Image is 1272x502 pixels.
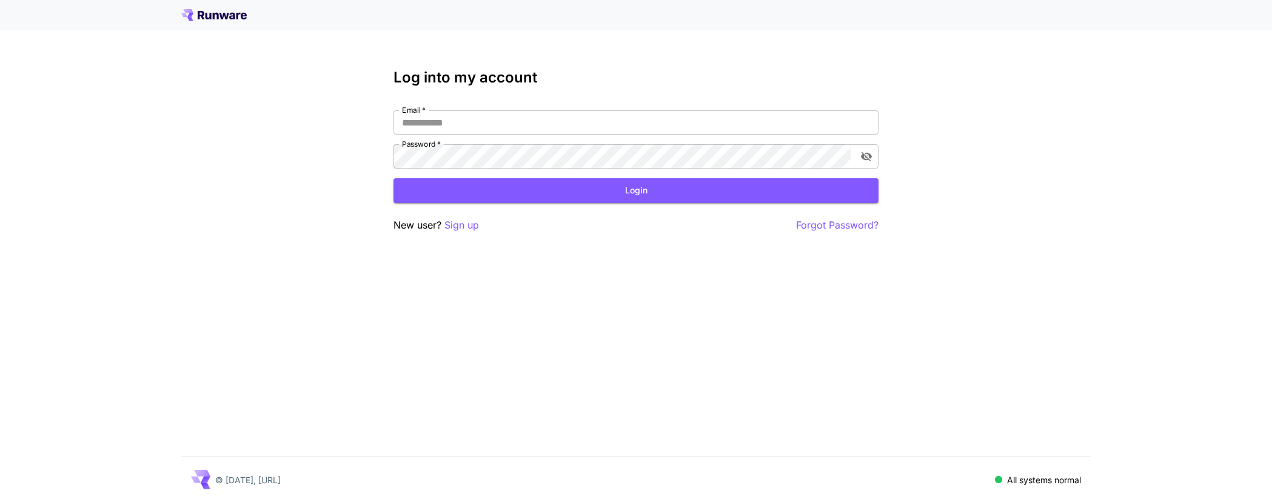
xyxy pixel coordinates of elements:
[796,218,879,233] button: Forgot Password?
[393,218,479,233] p: New user?
[402,105,426,115] label: Email
[855,146,877,167] button: toggle password visibility
[215,474,281,486] p: © [DATE], [URL]
[402,139,441,149] label: Password
[393,178,879,203] button: Login
[1007,474,1081,486] p: All systems normal
[444,218,479,233] button: Sign up
[393,69,879,86] h3: Log into my account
